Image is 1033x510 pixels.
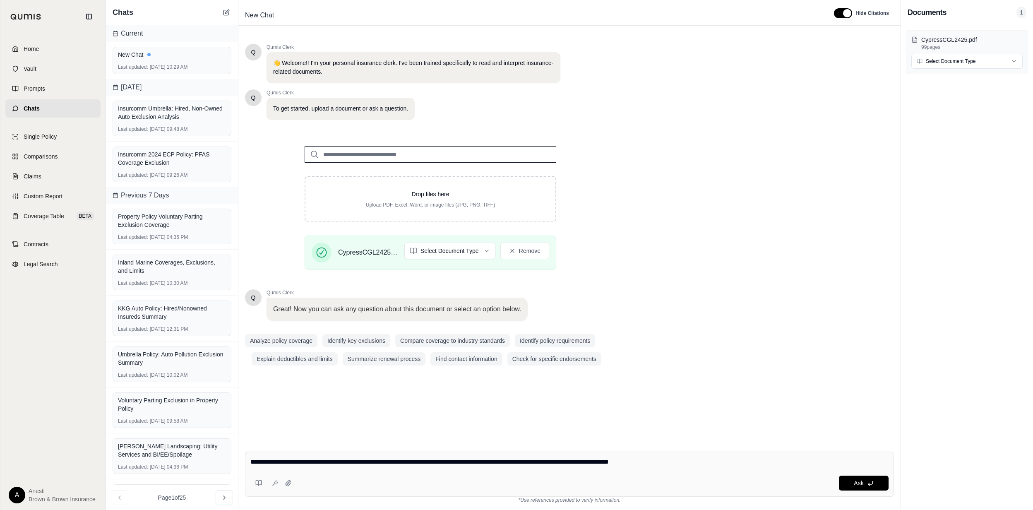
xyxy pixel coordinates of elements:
button: CypressCGL2425.pdf99pages [911,36,1023,51]
div: New Chat [118,51,226,59]
button: Find contact information [430,352,502,366]
a: Prompts [5,79,101,98]
button: Check for specific endorsements [507,352,601,366]
span: Last updated: [118,172,148,178]
span: Coverage Table [24,212,64,220]
button: Explain deductibles and limits [252,352,338,366]
button: Summarize renewal process [343,352,426,366]
img: Qumis Logo [10,14,41,20]
div: *Use references provided to verify information. [245,497,894,503]
span: Home [24,45,39,53]
div: Current [106,25,238,42]
h3: Documents [908,7,947,18]
button: Ask [839,476,889,491]
div: [DATE] 09:58 AM [118,418,226,424]
span: Anesti [29,487,96,495]
p: 👋 Welcome!! I'm your personal insurance clerk. I've been trained specifically to read and interpr... [273,59,554,76]
span: Hello [251,94,256,102]
div: Edit Title [242,9,824,22]
p: Upload PDF, Excel, Word, or image files (JPG, PNG, TIFF) [319,202,542,208]
div: [DATE] 09:48 AM [118,126,226,132]
p: CypressCGL2425.pdf [921,36,1023,44]
span: New Chat [242,9,277,22]
div: [PERSON_NAME] Landscaping: Utility Services and BI/EE/Spoilage [118,442,226,459]
a: Chats [5,99,101,118]
a: Home [5,40,101,58]
span: Last updated: [118,126,148,132]
button: Compare coverage to industry standards [395,334,510,347]
span: Comparisons [24,152,58,161]
div: A [9,487,25,503]
span: Last updated: [118,464,148,470]
div: KKG Auto Policy: Hired/Nonowned Insureds Summary [118,304,226,321]
div: [DATE] 12:31 PM [118,326,226,332]
div: Insurcomm 2024 ECP Policy: PFAS Coverage Exclusion [118,150,226,167]
div: [DATE] 10:02 AM [118,372,226,378]
span: Qumis Clerk [267,89,415,96]
span: Vault [24,65,36,73]
span: Claims [24,172,41,180]
p: 99 pages [921,44,1023,51]
button: New Chat [221,7,231,17]
button: Identify key exclusions [322,334,390,347]
button: Analyze policy coverage [245,334,317,347]
span: Last updated: [118,234,148,241]
div: Previous 7 Days [106,187,238,204]
a: Contracts [5,235,101,253]
a: Legal Search [5,255,101,273]
span: Last updated: [118,326,148,332]
div: Voluntary Parting Exclusion in Property Policy [118,396,226,413]
span: Hide Citations [855,10,889,17]
span: Prompts [24,84,45,93]
span: Chats [24,104,40,113]
button: Collapse sidebar [82,10,96,23]
span: Chats [113,7,133,18]
span: BETA [77,212,94,220]
div: [DATE] 04:36 PM [118,464,226,470]
a: Claims [5,167,101,185]
div: Property Policy Voluntary Parting Exclusion Coverage [118,212,226,229]
div: Inland Marine Coverages, Exclusions, and Limits [118,258,226,275]
p: To get started, upload a document or ask a question. [273,104,408,113]
span: Custom Report [24,192,62,200]
span: Contracts [24,240,48,248]
span: Ask [854,480,863,486]
span: Last updated: [118,372,148,378]
p: Drop files here [319,190,542,198]
span: Brown & Brown Insurance [29,495,96,503]
span: Legal Search [24,260,58,268]
div: [DATE] 04:35 PM [118,234,226,241]
span: Last updated: [118,418,148,424]
a: Custom Report [5,187,101,205]
span: Last updated: [118,64,148,70]
span: 1 [1016,7,1026,18]
a: Vault [5,60,101,78]
button: Remove [500,243,549,259]
div: [DATE] 10:30 AM [118,280,226,286]
span: Single Policy [24,132,57,141]
p: Great! Now you can ask any question about this document or select an option below. [273,304,521,314]
span: Hello [251,293,256,302]
a: Coverage TableBETA [5,207,101,225]
span: Hello [251,48,256,56]
div: [DATE] 10:29 AM [118,64,226,70]
span: Qumis Clerk [267,44,560,51]
span: Last updated: [118,280,148,286]
span: Qumis Clerk [267,289,528,296]
span: CypressCGL2425.pdf [338,248,398,257]
div: [DATE] [106,79,238,96]
div: Umbrella Policy: Auto Pollution Exclusion Summary [118,350,226,367]
span: Page 1 of 25 [158,493,186,502]
a: Comparisons [5,147,101,166]
div: Insurcomm Umbrella: Hired, Non-Owned Auto Exclusion Analysis [118,104,226,121]
div: [DATE] 09:26 AM [118,172,226,178]
button: Identify policy requirements [515,334,595,347]
a: Single Policy [5,127,101,146]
